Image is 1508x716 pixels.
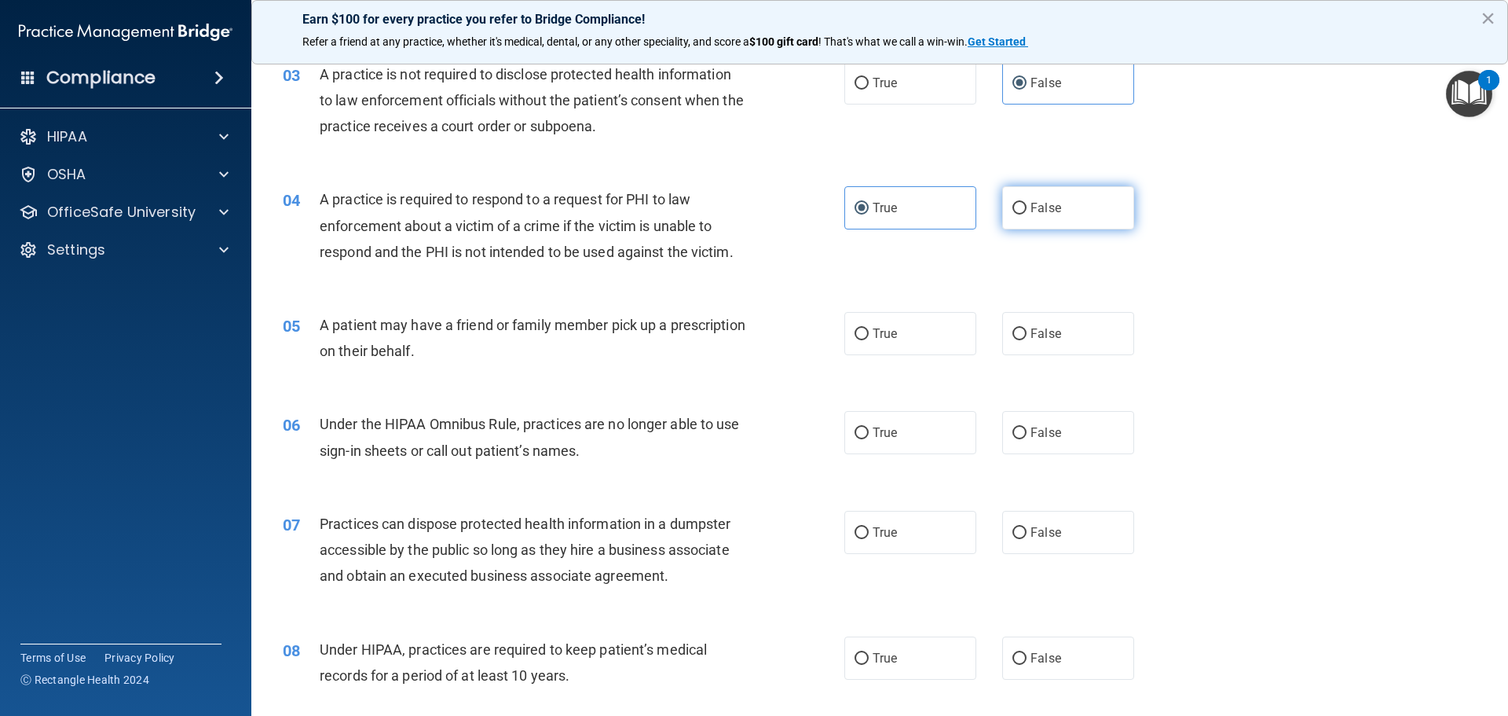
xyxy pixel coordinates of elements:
[749,35,818,48] strong: $100 gift card
[1012,78,1027,90] input: False
[19,241,229,259] a: Settings
[873,75,897,90] span: True
[1030,425,1061,440] span: False
[1012,527,1027,539] input: False
[873,525,897,540] span: True
[20,672,149,688] span: Ⓒ Rectangle Health 2024
[104,650,175,666] a: Privacy Policy
[1012,428,1027,439] input: False
[283,516,300,534] span: 07
[968,35,1026,48] strong: Get Started
[47,165,86,184] p: OSHA
[283,317,300,336] span: 05
[1012,653,1027,665] input: False
[1012,329,1027,340] input: False
[19,203,229,222] a: OfficeSafe University
[20,650,86,666] a: Terms of Use
[47,203,196,222] p: OfficeSafe University
[320,317,745,359] span: A patient may have a friend or family member pick up a prescription on their behalf.
[855,653,869,665] input: True
[46,67,156,89] h4: Compliance
[855,203,869,215] input: True
[47,127,87,146] p: HIPAA
[968,35,1028,48] a: Get Started
[855,527,869,539] input: True
[19,17,232,48] img: PMB logo
[1030,651,1061,666] span: False
[320,191,734,259] span: A practice is required to respond to a request for PHI to law enforcement about a victim of a cri...
[320,66,744,134] span: A practice is not required to disclose protected health information to law enforcement officials ...
[302,12,1457,27] p: Earn $100 for every practice you refer to Bridge Compliance!
[283,66,300,85] span: 03
[1030,525,1061,540] span: False
[873,425,897,440] span: True
[855,329,869,340] input: True
[19,127,229,146] a: HIPAA
[1481,6,1495,31] button: Close
[1030,75,1061,90] span: False
[818,35,968,48] span: ! That's what we call a win-win.
[1236,604,1489,667] iframe: Drift Widget Chat Controller
[283,191,300,210] span: 04
[1030,200,1061,215] span: False
[283,641,300,660] span: 08
[855,428,869,439] input: True
[1012,203,1027,215] input: False
[1486,80,1492,101] div: 1
[1446,71,1492,117] button: Open Resource Center, 1 new notification
[19,165,229,184] a: OSHA
[302,35,749,48] span: Refer a friend at any practice, whether it's medical, dental, or any other speciality, and score a
[320,641,707,684] span: Under HIPAA, practices are required to keep patient’s medical records for a period of at least 10...
[47,241,105,259] p: Settings
[873,200,897,215] span: True
[283,416,300,435] span: 06
[873,651,897,666] span: True
[320,416,740,458] span: Under the HIPAA Omnibus Rule, practices are no longer able to use sign-in sheets or call out pati...
[855,78,869,90] input: True
[1030,326,1061,341] span: False
[873,326,897,341] span: True
[320,516,730,584] span: Practices can dispose protected health information in a dumpster accessible by the public so long...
